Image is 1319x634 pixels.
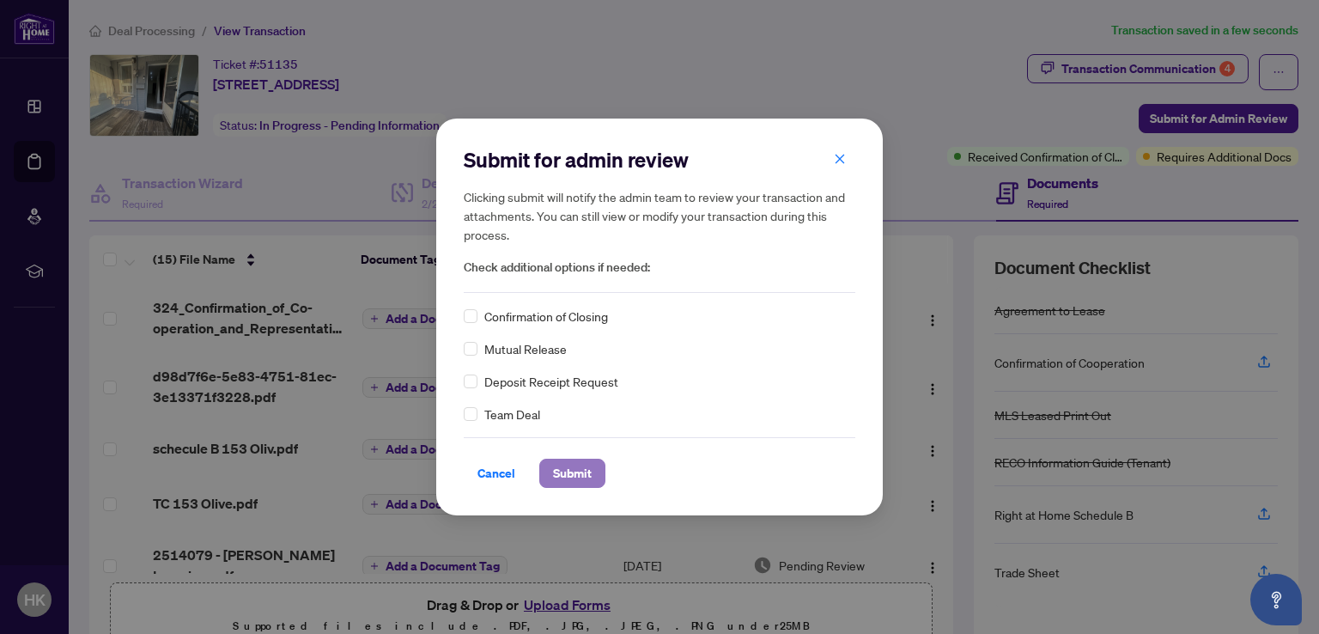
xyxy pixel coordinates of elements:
[477,460,515,487] span: Cancel
[1250,574,1302,625] button: Open asap
[834,153,846,165] span: close
[484,405,540,424] span: Team Deal
[484,339,567,358] span: Mutual Release
[553,460,592,487] span: Submit
[464,459,529,488] button: Cancel
[539,459,605,488] button: Submit
[464,187,855,244] h5: Clicking submit will notify the admin team to review your transaction and attachments. You can st...
[484,307,608,326] span: Confirmation of Closing
[484,372,618,391] span: Deposit Receipt Request
[464,146,855,174] h2: Submit for admin review
[464,258,855,277] span: Check additional options if needed:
